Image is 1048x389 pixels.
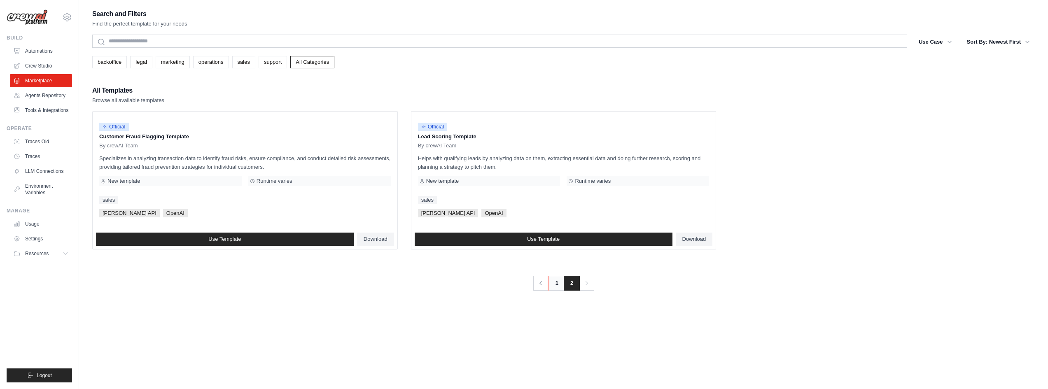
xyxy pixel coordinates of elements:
a: sales [99,196,118,204]
a: marketing [156,56,190,68]
a: Environment Variables [10,179,72,199]
span: Resources [25,250,49,257]
a: All Categories [290,56,334,68]
a: LLM Connections [10,165,72,178]
p: Browse all available templates [92,96,164,105]
span: [PERSON_NAME] API [99,209,160,217]
a: Agents Repository [10,89,72,102]
span: Official [418,123,448,131]
div: Build [7,35,72,41]
nav: Pagination [533,276,594,291]
a: sales [418,196,437,204]
span: [PERSON_NAME] API [418,209,478,217]
a: Use Template [96,233,354,246]
a: Use Template [415,233,672,246]
a: Traces [10,150,72,163]
a: legal [130,56,152,68]
h2: Search and Filters [92,8,187,20]
p: Helps with qualifying leads by analyzing data on them, extracting essential data and doing furthe... [418,154,710,171]
span: New template [107,178,140,184]
span: 2 [564,276,580,291]
p: Lead Scoring Template [418,133,710,141]
span: By crewAI Team [99,142,138,149]
p: Customer Fraud Flagging Template [99,133,391,141]
a: support [259,56,287,68]
a: Usage [10,217,72,231]
span: Use Template [208,236,241,242]
a: Settings [10,232,72,245]
a: Marketplace [10,74,72,87]
a: sales [232,56,255,68]
a: Tools & Integrations [10,104,72,117]
button: Logout [7,368,72,382]
span: OpenAI [481,209,506,217]
button: Use Case [914,35,957,49]
span: Runtime varies [575,178,611,184]
span: New template [426,178,459,184]
a: Download [676,233,713,246]
a: operations [193,56,229,68]
span: By crewAI Team [418,142,457,149]
span: Use Template [527,236,560,242]
h2: All Templates [92,85,164,96]
a: Download [357,233,394,246]
a: Crew Studio [10,59,72,72]
span: Runtime varies [257,178,292,184]
a: Automations [10,44,72,58]
a: backoffice [92,56,127,68]
span: Download [682,236,706,242]
p: Find the perfect template for your needs [92,20,187,28]
span: Logout [37,372,52,379]
span: Download [364,236,387,242]
a: Traces Old [10,135,72,148]
a: 1 [549,276,565,291]
button: Resources [10,247,72,260]
div: Operate [7,125,72,132]
button: Sort By: Newest First [962,35,1035,49]
span: OpenAI [163,209,188,217]
span: Official [99,123,129,131]
div: Manage [7,207,72,214]
img: Logo [7,9,48,26]
p: Specializes in analyzing transaction data to identify fraud risks, ensure compliance, and conduct... [99,154,391,171]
